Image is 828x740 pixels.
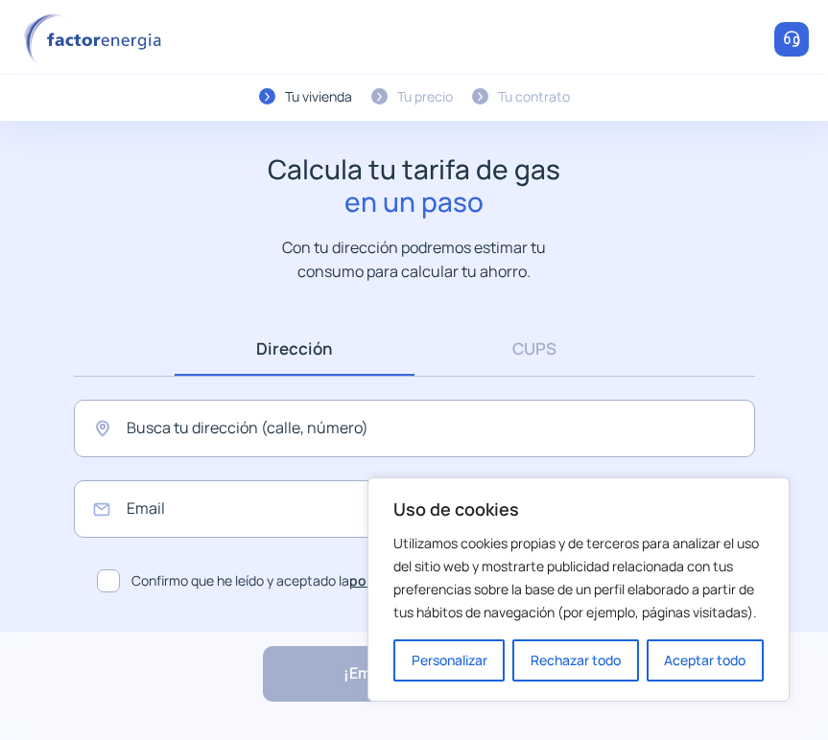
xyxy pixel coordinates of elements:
[19,13,173,66] img: logo factor
[175,321,414,376] a: Dirección
[268,153,560,218] h1: Calcula tu tarifa de gas
[131,570,490,591] span: Confirmo que he leído y aceptado la
[393,532,764,624] p: Utilizamos cookies propias y de terceros para analizar el uso del sitio web y mostrarte publicida...
[393,639,505,682] button: Personalizar
[285,86,352,107] div: Tu vivienda
[498,86,570,107] div: Tu contrato
[367,477,790,702] div: Uso de cookies
[349,571,490,590] a: política de privacidad
[647,639,764,682] button: Aceptar todo
[397,86,453,107] div: Tu precio
[414,321,654,376] a: CUPS
[263,236,565,283] p: Con tu dirección podremos estimar tu consumo para calcular tu ahorro.
[512,639,638,682] button: Rechazar todo
[268,186,560,219] span: en un paso
[393,497,764,520] p: Uso de cookies
[782,30,801,49] img: llamar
